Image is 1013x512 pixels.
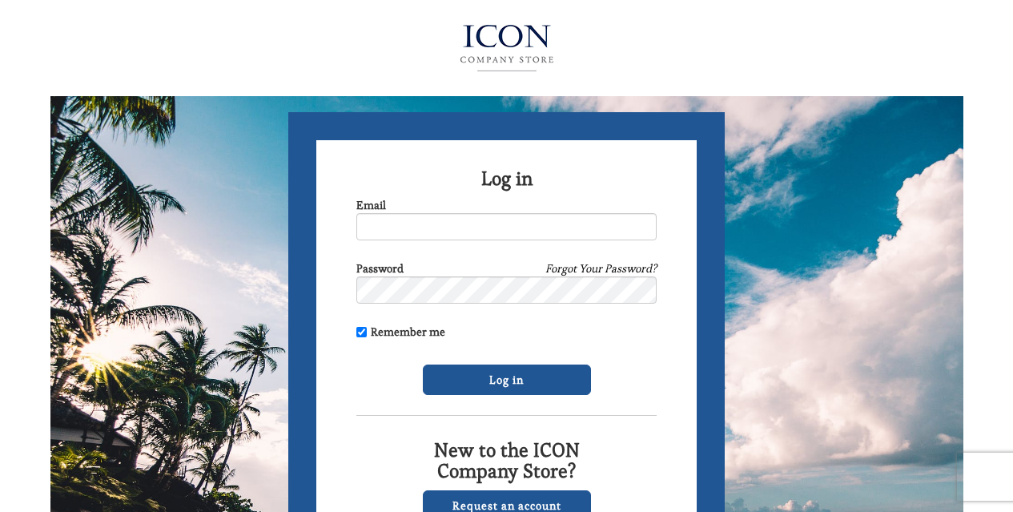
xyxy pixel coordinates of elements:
label: Email [356,197,386,213]
input: Log in [423,365,591,395]
input: Remember me [356,327,367,337]
h2: New to the ICON Company Store? [356,440,657,482]
a: Forgot Your Password? [545,260,657,276]
label: Remember me [356,324,445,340]
label: Password [356,260,404,276]
h2: Log in [356,168,657,189]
